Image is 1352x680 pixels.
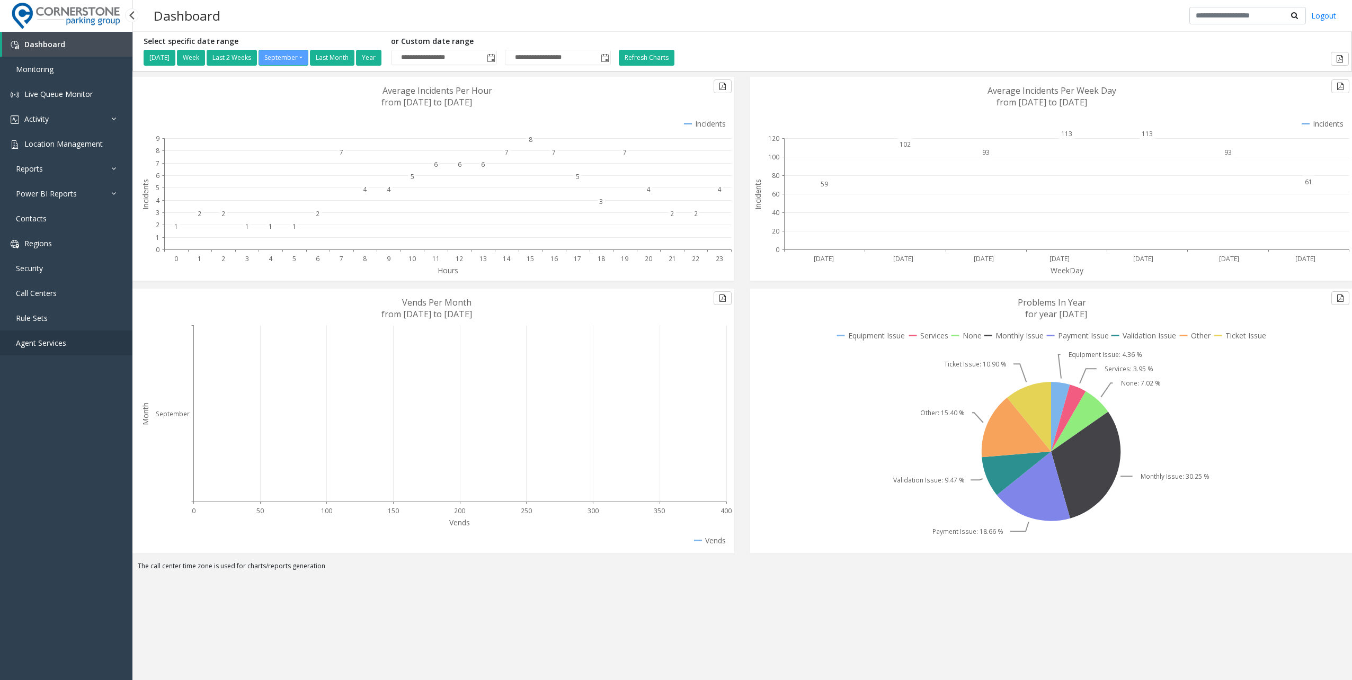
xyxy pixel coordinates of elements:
text: 5 [576,172,580,181]
text: 21 [669,254,676,263]
text: Services: 3.95 % [1105,364,1153,373]
text: 4 [646,185,651,194]
text: 14 [503,254,511,263]
span: Activity [24,114,49,124]
text: 400 [721,506,732,515]
text: 2 [316,209,319,218]
text: 10 [408,254,416,263]
text: 6 [434,160,438,169]
button: September [259,50,308,66]
text: 93 [982,148,990,157]
button: Year [356,50,381,66]
text: 8 [363,254,367,263]
text: Validation Issue: 9.47 % [893,476,965,485]
text: 1 [292,222,296,231]
span: Reports [24,164,51,174]
text: 2 [670,209,674,218]
text: 5 [292,254,296,263]
button: Export to pdf [714,79,732,93]
text: [DATE] [1049,254,1070,263]
text: 2 [694,209,698,218]
text: 100 [768,153,779,162]
button: Export to pdf [714,291,732,305]
img: 'icon' [11,66,19,74]
text: 350 [654,506,665,515]
text: 5 [156,183,159,192]
text: 9 [387,254,390,263]
text: 8 [156,146,159,155]
text: 3 [599,197,603,206]
text: 0 [174,254,178,263]
text: 15 [527,254,534,263]
text: 4 [717,185,722,194]
text: Month [140,402,150,425]
img: 'icon' [11,265,19,273]
text: 11 [432,254,440,263]
text: 102 [900,140,911,149]
text: Hours [438,265,458,275]
text: 1 [245,222,249,231]
text: 100 [321,506,332,515]
text: Problems In Year [1018,297,1086,308]
img: 'icon' [11,339,19,348]
img: 'icon' [11,41,19,49]
text: 4 [363,185,367,194]
text: 120 [768,134,779,143]
text: 6 [481,160,485,169]
text: Vends Per Month [402,297,472,308]
text: 150 [388,506,399,515]
text: 50 [256,506,264,515]
span: Location Management [24,139,103,149]
text: Monthly Issue: 30.25 % [1141,472,1209,481]
text: 6 [156,171,159,180]
text: Payment Issue: 18.66 % [932,527,1003,536]
span: Dashboard [24,39,65,49]
text: Other: 15.40 % [920,408,965,417]
text: 23 [716,254,723,263]
text: None: 7.02 % [1121,379,1161,388]
text: from [DATE] to [DATE] [997,96,1087,108]
text: 1 [174,222,178,231]
span: Live Queue Monitor [24,89,93,99]
text: 12 [456,254,463,263]
span: Regions [24,238,52,248]
div: The call center time zone is used for charts/reports generation [132,561,1352,576]
text: 5 [411,172,414,181]
text: 0 [156,245,159,254]
text: 40 [772,208,779,217]
text: 0 [776,245,779,254]
text: 59 [821,180,828,189]
text: 300 [588,506,599,515]
text: 250 [521,506,532,515]
button: Refresh Charts [619,50,674,66]
h5: or Custom date range [391,37,611,46]
img: logout [1330,10,1339,21]
text: 4 [387,185,391,194]
text: [DATE] [1219,254,1239,263]
text: 18 [598,254,605,263]
img: 'icon' [11,240,19,248]
text: 6 [458,160,461,169]
text: 2 [221,254,225,263]
text: 7 [156,159,159,168]
text: 3 [245,254,249,263]
text: Vends [449,517,470,527]
span: Security [24,263,51,273]
text: Incidents [140,179,150,210]
text: 7 [340,254,343,263]
text: WeekDay [1051,265,1084,275]
text: from [DATE] to [DATE] [381,308,472,320]
text: 2 [198,209,201,218]
text: 9 [156,134,159,143]
text: 7 [552,148,556,157]
text: September [156,409,190,418]
span: Agent Services [24,338,75,348]
text: 113 [1061,129,1072,138]
text: 7 [505,148,509,157]
text: Incidents [753,179,763,210]
text: 22 [692,254,699,263]
button: Export to pdf [1331,79,1349,93]
a: Logout [1303,10,1339,21]
text: from [DATE] to [DATE] [381,96,472,108]
text: 17 [574,254,581,263]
